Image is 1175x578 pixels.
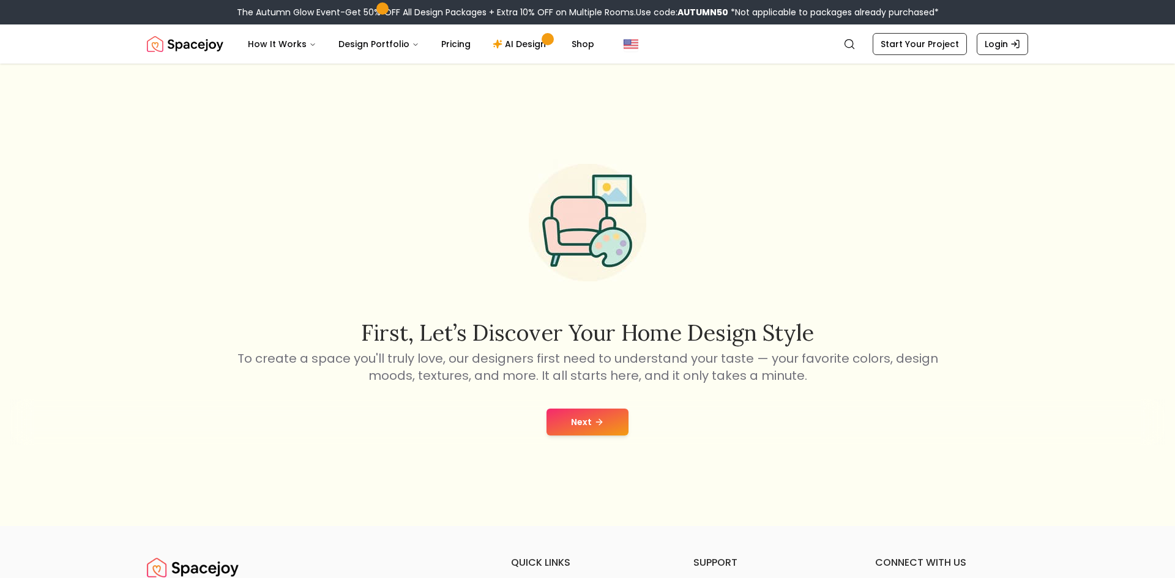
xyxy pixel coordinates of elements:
a: AI Design [483,32,559,56]
img: Spacejoy Logo [147,32,223,56]
a: Start Your Project [873,33,967,55]
img: Start Style Quiz Illustration [509,144,666,301]
b: AUTUMN50 [677,6,728,18]
nav: Global [147,24,1028,64]
h6: quick links [511,555,664,570]
a: Shop [562,32,604,56]
button: Next [546,409,629,435]
p: To create a space you'll truly love, our designers first need to understand your taste — your fav... [235,350,940,384]
a: Spacejoy [147,32,223,56]
button: How It Works [238,32,326,56]
h6: connect with us [875,555,1028,570]
div: The Autumn Glow Event-Get 50% OFF All Design Packages + Extra 10% OFF on Multiple Rooms. [237,6,939,18]
h6: support [693,555,846,570]
a: Pricing [431,32,480,56]
a: Login [977,33,1028,55]
nav: Main [238,32,604,56]
button: Design Portfolio [329,32,429,56]
img: United States [624,37,638,51]
span: *Not applicable to packages already purchased* [728,6,939,18]
h2: First, let’s discover your home design style [235,320,940,345]
span: Use code: [636,6,728,18]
